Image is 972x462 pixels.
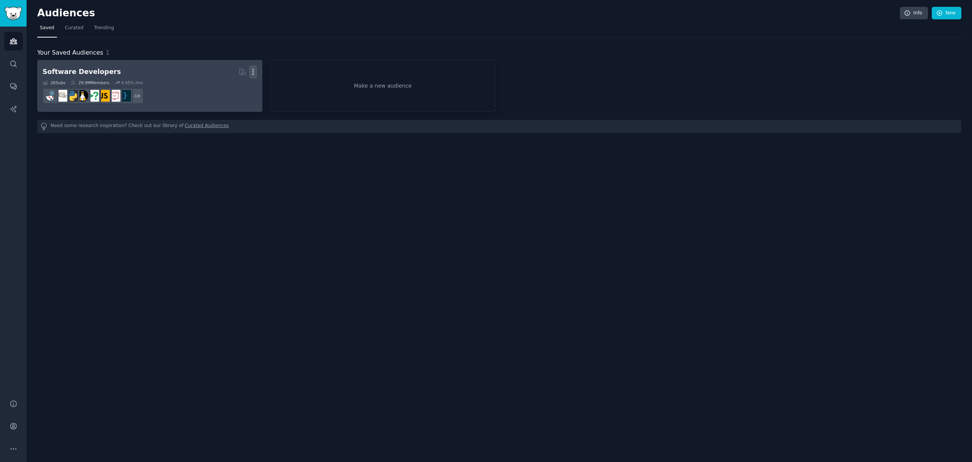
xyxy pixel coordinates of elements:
div: Software Developers [43,67,121,77]
span: Saved [40,25,54,31]
img: reactjs [45,90,57,102]
a: Info [900,7,928,20]
a: New [932,7,961,20]
img: Python [66,90,78,102]
img: GummySearch logo [5,7,22,20]
img: programming [119,90,131,102]
a: Software Developers26Subs29.9MMembers0.45% /mo+18programmingwebdevjavascriptcscareerquestionslinu... [37,60,262,112]
img: learnpython [55,90,67,102]
h2: Audiences [37,7,900,19]
span: Trending [94,25,114,31]
img: javascript [98,90,110,102]
span: 1 [106,49,110,56]
a: Saved [37,22,57,38]
span: Curated [65,25,84,31]
span: Your Saved Audiences [37,48,103,58]
img: linux [77,90,88,102]
a: Curated Audiences [185,123,229,130]
div: 0.45 % /mo [121,80,143,85]
div: + 18 [128,88,144,104]
img: webdev [109,90,120,102]
a: Trending [92,22,117,38]
a: Make a new audience [270,60,495,112]
div: 26 Sub s [43,80,65,85]
img: cscareerquestions [87,90,99,102]
a: Curated [62,22,86,38]
div: Need some research inspiration? Check out our library of [37,120,961,133]
div: 29.9M Members [71,80,109,85]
